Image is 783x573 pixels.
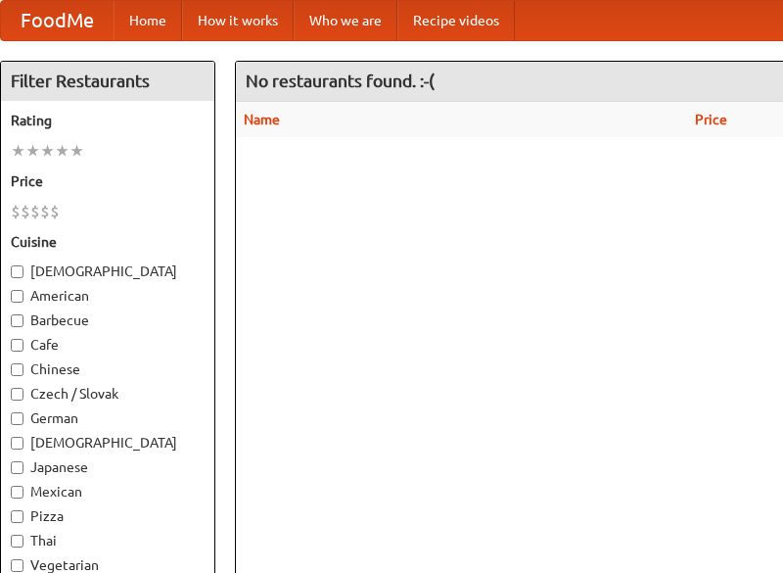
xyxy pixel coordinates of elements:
h5: Price [11,171,205,191]
input: Japanese [11,461,23,474]
a: FoodMe [1,1,114,40]
input: Czech / Slovak [11,388,23,401]
li: $ [21,201,30,222]
input: [DEMOGRAPHIC_DATA] [11,437,23,450]
li: $ [30,201,40,222]
label: Thai [11,531,205,550]
input: German [11,412,23,425]
input: Cafe [11,339,23,352]
a: Price [695,112,727,127]
h5: Rating [11,111,205,130]
li: $ [11,201,21,222]
ng-pluralize: No restaurants found. :-( [246,72,435,90]
label: Cafe [11,335,205,355]
label: Czech / Slovak [11,384,205,404]
label: German [11,408,205,428]
label: Mexican [11,482,205,501]
a: Home [114,1,182,40]
label: American [11,286,205,306]
a: Recipe videos [397,1,515,40]
label: Chinese [11,359,205,379]
input: Barbecue [11,314,23,327]
h4: Filter Restaurants [1,62,214,101]
input: Mexican [11,486,23,499]
a: How it works [182,1,294,40]
li: ★ [40,140,55,162]
li: ★ [69,140,84,162]
label: [DEMOGRAPHIC_DATA] [11,433,205,453]
input: Pizza [11,510,23,523]
label: [DEMOGRAPHIC_DATA] [11,262,205,281]
input: Vegetarian [11,559,23,572]
label: Pizza [11,506,205,526]
input: American [11,290,23,303]
label: Barbecue [11,310,205,330]
a: Name [244,112,280,127]
input: Thai [11,535,23,548]
label: Japanese [11,457,205,477]
li: ★ [25,140,40,162]
input: Chinese [11,363,23,376]
h5: Cuisine [11,232,205,252]
li: ★ [55,140,69,162]
li: $ [50,201,60,222]
a: Who we are [294,1,397,40]
li: ★ [11,140,25,162]
input: [DEMOGRAPHIC_DATA] [11,265,23,278]
li: $ [40,201,50,222]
